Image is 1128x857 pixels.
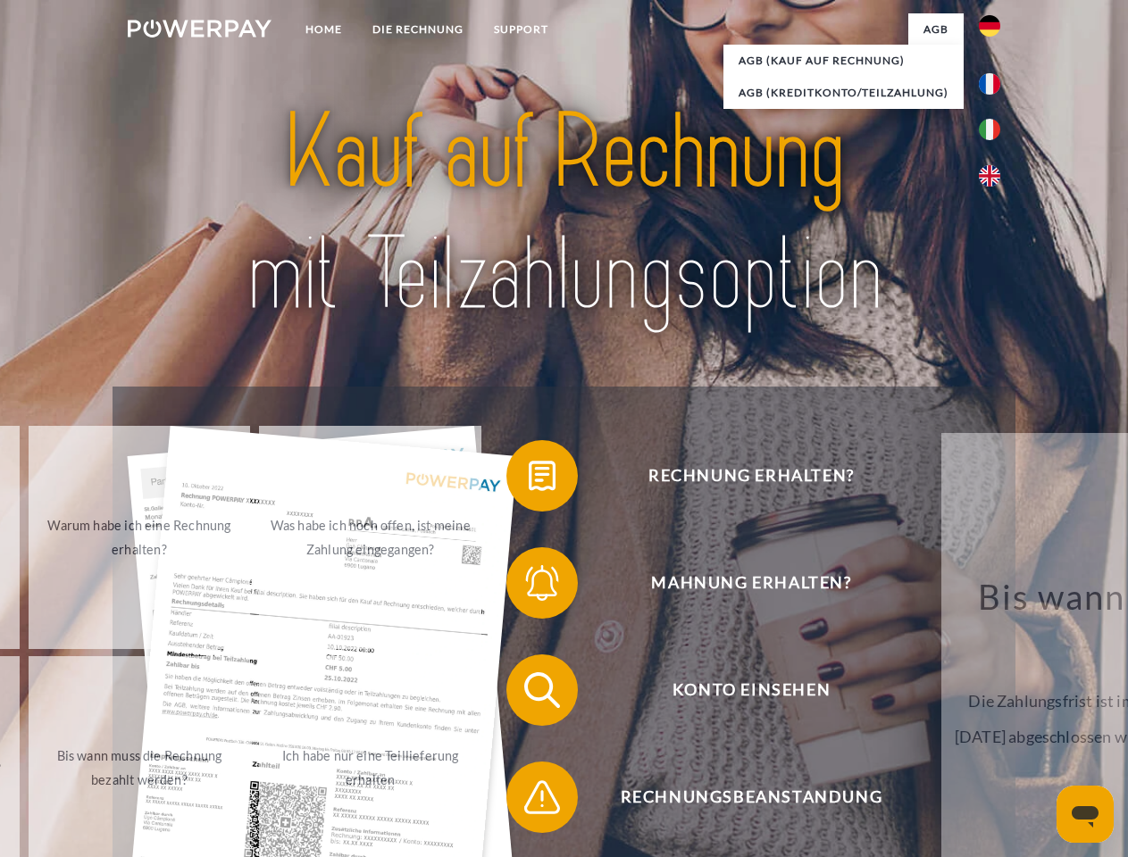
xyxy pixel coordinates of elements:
[39,744,240,792] div: Bis wann muss die Rechnung bezahlt werden?
[979,73,1000,95] img: fr
[979,119,1000,140] img: it
[39,513,240,562] div: Warum habe ich eine Rechnung erhalten?
[532,761,970,833] span: Rechnungsbeanstandung
[506,654,971,726] button: Konto einsehen
[506,761,971,833] button: Rechnungsbeanstandung
[171,86,957,342] img: title-powerpay_de.svg
[520,775,564,820] img: qb_warning.svg
[259,426,481,649] a: Was habe ich noch offen, ist meine Zahlung eingegangen?
[520,668,564,712] img: qb_search.svg
[270,513,471,562] div: Was habe ich noch offen, ist meine Zahlung eingegangen?
[290,13,357,46] a: Home
[908,13,964,46] a: agb
[979,165,1000,187] img: en
[128,20,272,37] img: logo-powerpay-white.svg
[723,45,964,77] a: AGB (Kauf auf Rechnung)
[270,744,471,792] div: Ich habe nur eine Teillieferung erhalten
[723,77,964,109] a: AGB (Kreditkonto/Teilzahlung)
[357,13,479,46] a: DIE RECHNUNG
[1057,786,1114,843] iframe: Schaltfläche zum Öffnen des Messaging-Fensters
[532,654,970,726] span: Konto einsehen
[479,13,564,46] a: SUPPORT
[979,15,1000,37] img: de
